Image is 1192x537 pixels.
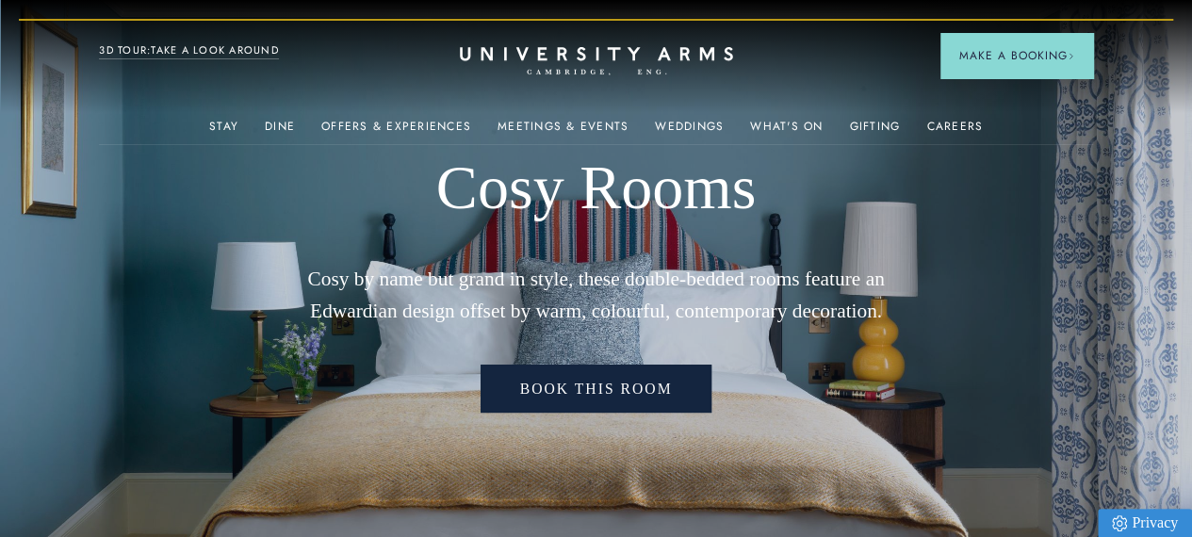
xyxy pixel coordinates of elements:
span: Make a Booking [959,47,1074,64]
img: Arrow icon [1068,53,1074,59]
p: Cosy by name but grand in style, these double-bedded rooms feature an Edwardian design offset by ... [298,263,894,327]
a: Meetings & Events [498,120,629,144]
a: Book This Room [481,365,712,413]
img: Privacy [1112,515,1127,531]
a: Dine [265,120,295,144]
a: Gifting [850,120,901,144]
a: 3D TOUR:TAKE A LOOK AROUND [99,42,279,59]
a: Careers [926,120,983,144]
a: Stay [209,120,238,144]
a: Offers & Experiences [321,120,471,144]
a: What's On [750,120,823,144]
button: Make a BookingArrow icon [940,33,1093,78]
a: Home [460,47,733,76]
a: Privacy [1098,509,1192,537]
a: Weddings [655,120,724,144]
h1: Cosy Rooms [298,151,894,225]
